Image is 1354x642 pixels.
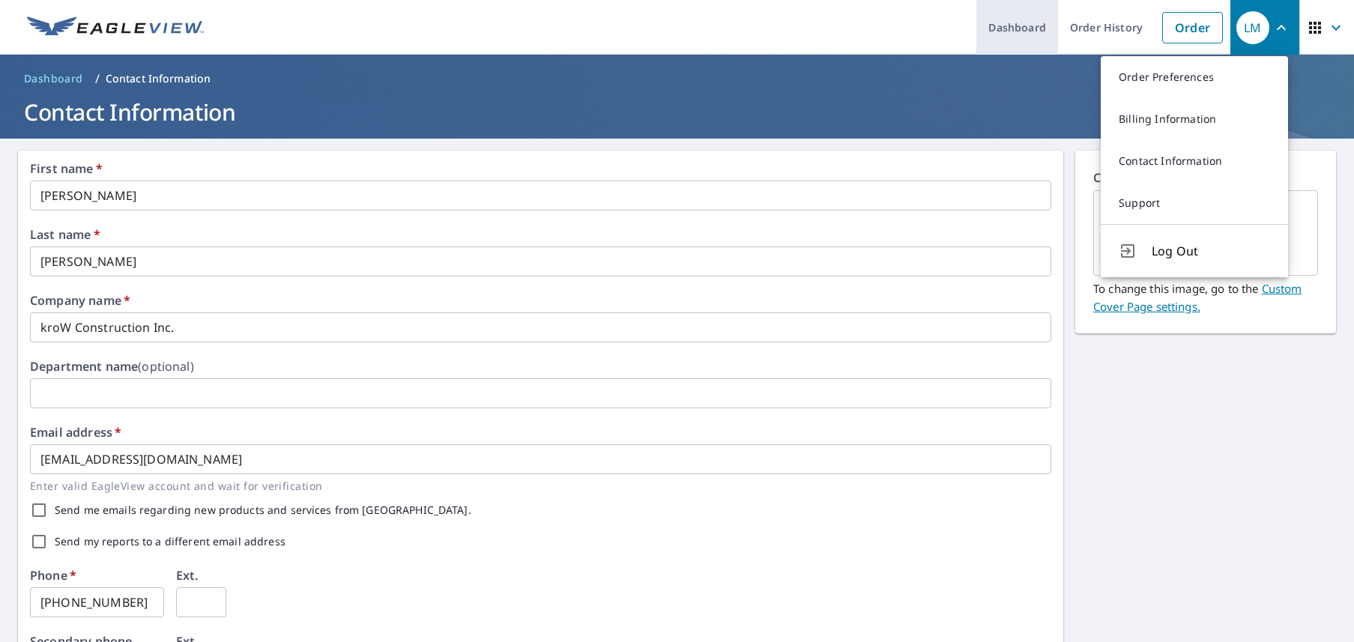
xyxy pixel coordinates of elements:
[18,67,1336,91] nav: breadcrumb
[1093,276,1318,315] p: To change this image, go to the
[30,163,103,175] label: First name
[55,536,285,547] label: Send my reports to a different email address
[1101,98,1288,140] a: Billing Information
[1152,242,1270,260] span: Log Out
[18,67,89,91] a: Dashboard
[30,477,1041,494] p: Enter valid EagleView account and wait for verification
[95,70,100,88] li: /
[55,505,471,515] label: Send me emails regarding new products and services from [GEOGRAPHIC_DATA].
[18,97,1336,127] h1: Contact Information
[30,360,194,372] label: Department name
[1162,12,1223,43] a: Order
[1101,224,1288,277] button: Log Out
[176,569,199,581] label: Ext.
[30,569,76,581] label: Phone
[138,358,194,375] b: (optional)
[106,71,211,86] p: Contact Information
[1101,56,1288,98] a: Order Preferences
[24,71,83,86] span: Dashboard
[1236,11,1269,44] div: LM
[1101,182,1288,224] a: Support
[1101,140,1288,182] a: Contact Information
[30,228,100,240] label: Last name
[30,294,130,306] label: Company name
[1093,169,1318,190] p: Company Logo
[30,426,121,438] label: Email address
[27,16,204,39] img: EV Logo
